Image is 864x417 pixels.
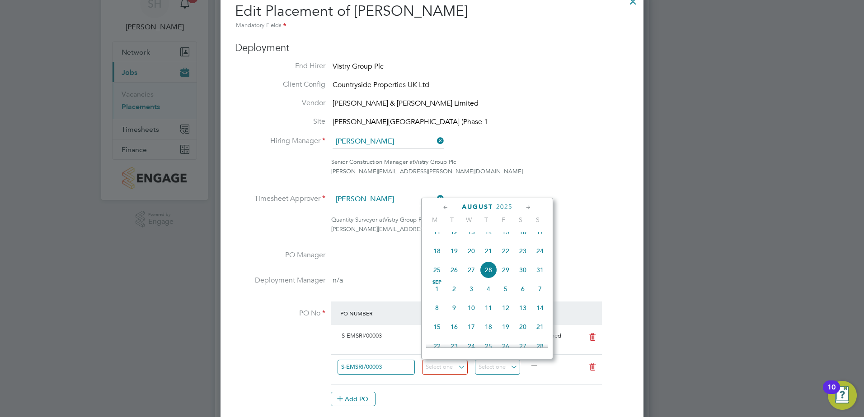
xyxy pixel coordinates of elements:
span: [PERSON_NAME] & [PERSON_NAME] Limited [333,99,479,108]
span: 3 [463,280,480,297]
span: 24 [463,338,480,355]
span: [PERSON_NAME][EMAIL_ADDRESS][PERSON_NAME][DOMAIN_NAME] [331,225,523,233]
input: Select one [475,360,521,375]
span: 16 [446,318,463,335]
span: 18 [428,242,446,259]
span: 5 [497,280,514,297]
label: Timesheet Approver [235,194,325,204]
span: Sep [428,280,446,285]
span: 14 [480,223,497,241]
span: 31 [531,261,549,278]
span: 27 [514,338,531,355]
span: 14 [531,299,549,316]
span: 28 [531,338,549,355]
span: S [512,216,529,224]
span: S-EMSRI/00003 [342,332,382,339]
span: Vistry Group Plc [414,158,456,166]
span: 15 [497,223,514,241]
span: M [426,216,443,224]
span: 2025 [496,203,512,211]
button: Open Resource Center, 10 new notifications [828,381,857,410]
span: n/a [333,276,343,285]
span: 21 [480,242,497,259]
span: 15 [428,318,446,335]
span: 22 [428,338,446,355]
span: 9 [446,299,463,316]
span: 27 [463,261,480,278]
input: Search for... [333,193,444,206]
span: 25 [428,261,446,278]
span: 21 [531,318,549,335]
span: 20 [463,242,480,259]
span: [PERSON_NAME][GEOGRAPHIC_DATA] (Phase 1 [333,117,488,126]
input: Select one [422,360,468,375]
span: August [462,203,493,211]
span: 13 [514,299,531,316]
span: F [495,216,512,224]
span: 17 [531,223,549,241]
span: Senior Construction Manager at [331,158,414,166]
span: Vistry Group Plc [384,216,426,223]
label: PO No [235,309,325,318]
span: 13 [463,223,480,241]
span: 26 [497,338,514,355]
label: Hiring Manager [235,136,325,146]
span: 19 [446,242,463,259]
span: 11 [428,223,446,241]
span: 1 [428,280,446,297]
span: 16 [514,223,531,241]
span: 23 [514,242,531,259]
span: 4 [480,280,497,297]
span: T [478,216,495,224]
span: 8 [428,299,446,316]
div: Expiry [528,305,581,321]
span: 7 [531,280,549,297]
span: 10 [463,299,480,316]
span: Edit Placement of [PERSON_NAME] [235,2,468,20]
label: PO Manager [235,250,325,260]
div: PO Number [338,305,423,321]
label: Client Config [235,80,325,89]
span: 6 [514,280,531,297]
span: 26 [446,261,463,278]
span: 25 [480,338,497,355]
div: Mandatory Fields [235,21,629,31]
span: 2 [446,280,463,297]
span: T [443,216,460,224]
input: Search for... [338,360,415,375]
span: S [529,216,546,224]
span: Quantity Surveyor at [331,216,384,223]
span: Countryside Properties UK Ltd [333,80,429,89]
span: 18 [480,318,497,335]
h3: Deployment [235,42,629,55]
span: 19 [497,318,514,335]
label: End Hirer [235,61,325,71]
span: 24 [531,242,549,259]
span: 30 [514,261,531,278]
span: — [531,361,537,369]
input: Search for... [333,135,444,148]
span: 11 [480,299,497,316]
label: Vendor [235,98,325,108]
button: Add PO [331,392,376,406]
div: [PERSON_NAME][EMAIL_ADDRESS][PERSON_NAME][DOMAIN_NAME] [331,167,629,176]
span: 12 [446,223,463,241]
span: 17 [463,318,480,335]
span: Vistry Group Plc [333,62,384,71]
span: 29 [497,261,514,278]
span: 12 [497,299,514,316]
label: Site [235,117,325,126]
span: 20 [514,318,531,335]
label: Deployment Manager [235,276,325,285]
span: 28 [480,261,497,278]
span: 23 [446,338,463,355]
span: 22 [497,242,514,259]
span: W [460,216,478,224]
div: 10 [827,387,836,399]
